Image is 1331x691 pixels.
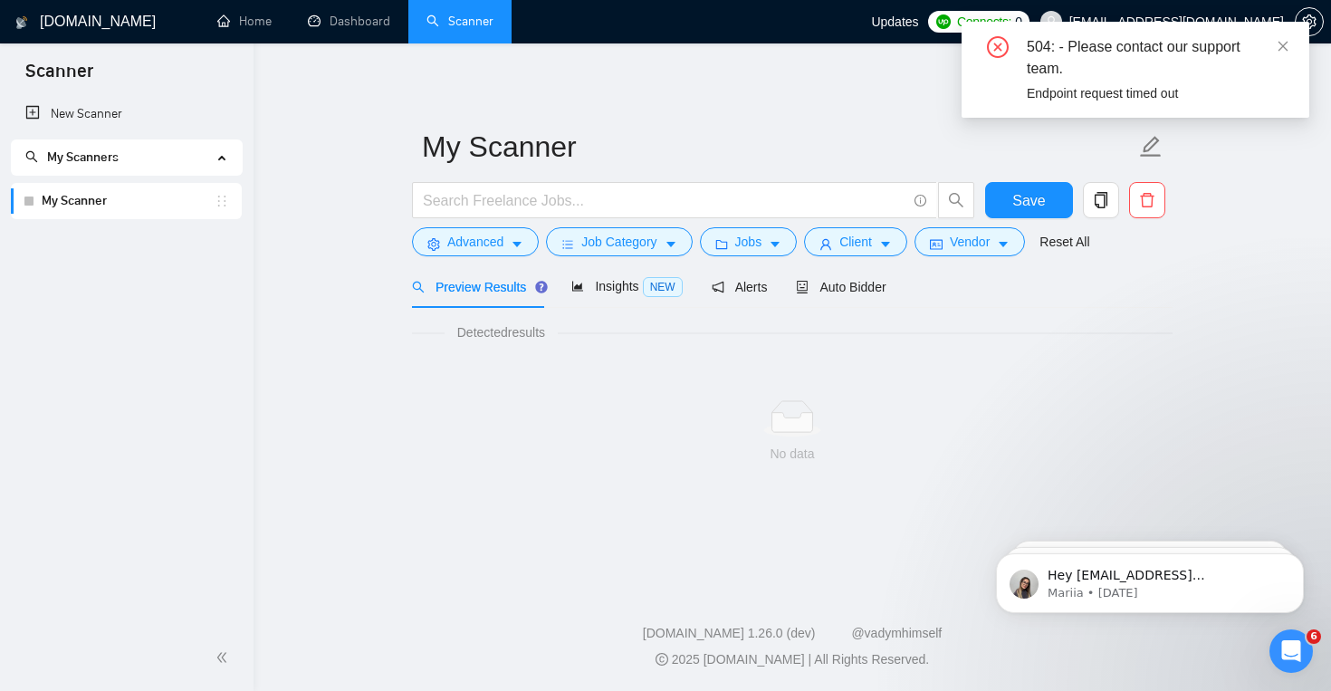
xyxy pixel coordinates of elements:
div: No data [426,444,1158,464]
li: My Scanner [11,183,242,219]
button: barsJob Categorycaret-down [546,227,692,256]
span: caret-down [665,237,677,251]
button: Save [985,182,1073,218]
span: Job Category [581,232,656,252]
span: 6 [1307,629,1321,644]
a: searchScanner [426,14,493,29]
iframe: Intercom notifications message [969,515,1331,642]
span: info-circle [914,195,926,206]
span: double-left [215,648,234,667]
div: Endpoint request timed out [1027,83,1288,103]
img: logo [15,8,28,37]
input: Scanner name... [422,124,1135,169]
a: New Scanner [25,96,227,132]
span: notification [712,281,724,293]
span: caret-down [511,237,523,251]
span: edit [1139,135,1163,158]
button: copy [1083,182,1119,218]
button: setting [1295,7,1324,36]
span: Insights [571,279,682,293]
span: Updates [871,14,918,29]
span: robot [796,281,809,293]
span: Detected results [445,322,558,342]
span: My Scanners [25,149,119,165]
a: My Scanner [42,183,215,219]
button: idcardVendorcaret-down [914,227,1025,256]
span: search [939,192,973,208]
div: Tooltip anchor [533,279,550,295]
span: user [819,237,832,251]
a: setting [1295,14,1324,29]
a: homeHome [217,14,272,29]
span: Client [839,232,872,252]
span: user [1045,15,1058,28]
a: dashboardDashboard [308,14,390,29]
span: area-chart [571,280,584,293]
a: [DOMAIN_NAME] 1.26.0 (dev) [643,626,816,640]
span: Jobs [735,232,762,252]
span: Alerts [712,280,768,294]
span: Vendor [950,232,990,252]
a: Reset All [1039,232,1089,252]
span: My Scanners [47,149,119,165]
li: New Scanner [11,96,242,132]
span: 0 [1015,12,1022,32]
span: Preview Results [412,280,542,294]
span: caret-down [879,237,892,251]
span: setting [427,237,440,251]
input: Search Freelance Jobs... [423,189,906,212]
span: idcard [930,237,943,251]
span: Advanced [447,232,503,252]
span: search [25,150,38,163]
button: delete [1129,182,1165,218]
span: close [1277,40,1289,53]
span: bars [561,237,574,251]
img: upwork-logo.png [936,14,951,29]
span: folder [715,237,728,251]
button: search [938,182,974,218]
span: Connects: [957,12,1011,32]
button: userClientcaret-down [804,227,907,256]
span: caret-down [997,237,1010,251]
iframe: Intercom live chat [1269,629,1313,673]
span: NEW [643,277,683,297]
div: 504: - Please contact our support team. [1027,36,1288,80]
span: holder [215,194,229,208]
span: Save [1012,189,1045,212]
span: caret-down [769,237,781,251]
a: @vadymhimself [851,626,942,640]
span: search [412,281,425,293]
span: Scanner [11,58,108,96]
span: setting [1296,14,1323,29]
span: delete [1130,192,1164,208]
div: 2025 [DOMAIN_NAME] | All Rights Reserved. [268,650,1317,669]
button: settingAdvancedcaret-down [412,227,539,256]
button: folderJobscaret-down [700,227,798,256]
span: copy [1084,192,1118,208]
span: Auto Bidder [796,280,886,294]
span: copyright [656,653,668,666]
span: close-circle [987,36,1009,58]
